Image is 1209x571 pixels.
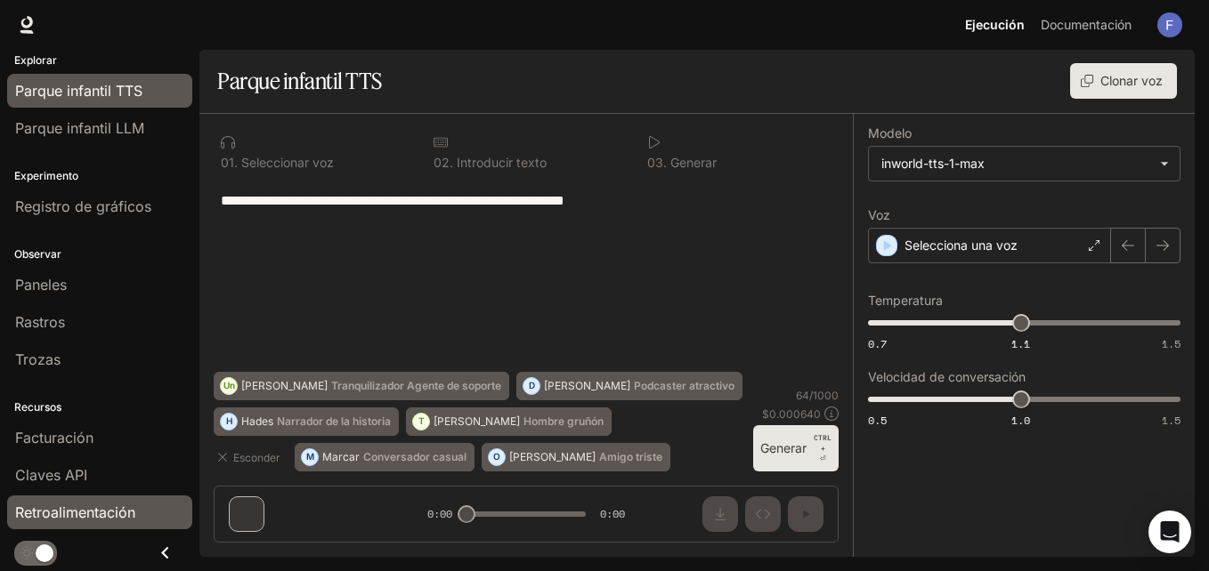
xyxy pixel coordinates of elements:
p: Selecciona una voz [905,237,1018,254]
font: Seleccionar voz [241,155,334,170]
div: Abra Intercom Messenger [1148,511,1191,553]
font: ⏎ [820,454,826,462]
p: Hades [241,416,273,427]
p: Amigo triste [599,452,662,462]
button: MMarcarConversador casual [295,443,475,471]
font: Generar [760,438,807,460]
button: Esconder [214,443,288,471]
p: [PERSON_NAME] [509,452,596,462]
div: O [489,443,505,471]
p: CTRL + [814,432,832,454]
button: D[PERSON_NAME]Podcaster atractivo [516,372,742,400]
button: T[PERSON_NAME]Hombre gruñón [406,407,612,436]
a: Documentación [1034,7,1145,43]
div: T [413,407,429,436]
a: Ejecución [958,7,1032,43]
div: inworld-tts-1-max [869,147,1180,181]
span: Documentación [1041,14,1132,36]
p: [PERSON_NAME] [434,416,520,427]
font: Esconder [233,448,280,467]
span: 0.7 [868,336,887,351]
font: Clonar voz [1100,70,1163,92]
img: Avatar de usuario [1157,12,1182,37]
div: D [523,372,540,400]
p: Velocidad de conversación [868,371,1026,383]
div: H [221,407,237,436]
div: Un [221,372,237,400]
button: HHadesNarrador de la historia [214,407,399,436]
p: Temperatura [868,294,943,307]
span: 1.0 [1011,413,1030,428]
p: Narrador de la historia [277,416,391,427]
button: Avatar de usuario [1152,7,1188,43]
button: Un[PERSON_NAME]Tranquilizador Agente de soporte [214,372,509,400]
p: Conversador casual [363,452,467,462]
span: 1.5 [1162,336,1181,351]
p: Marcar [322,452,360,462]
button: GenerarCTRL +⏎ [753,425,839,471]
span: 1.5 [1162,413,1181,428]
button: Clonar voz [1070,63,1177,99]
span: Ejecución [965,14,1025,36]
div: inworld-tts-1-max [881,155,1151,173]
p: [PERSON_NAME] [544,381,630,391]
span: 0.5 [868,413,887,428]
h1: Parque infantil TTS [217,63,382,99]
p: Voz [868,209,890,221]
font: Generar [670,155,717,170]
p: 0 1 . [221,157,238,169]
p: Podcaster atractivo [634,381,734,391]
button: O[PERSON_NAME]Amigo triste [482,443,670,471]
p: Hombre gruñón [523,416,604,427]
p: Tranquilizador Agente de soporte [331,381,501,391]
div: M [302,443,318,471]
p: Modelo [868,127,912,140]
p: 0 2 . [434,157,453,169]
p: [PERSON_NAME] [241,381,328,391]
font: Introducir texto [457,155,547,170]
p: 0 3 . [647,157,667,169]
span: 1.1 [1011,336,1030,351]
